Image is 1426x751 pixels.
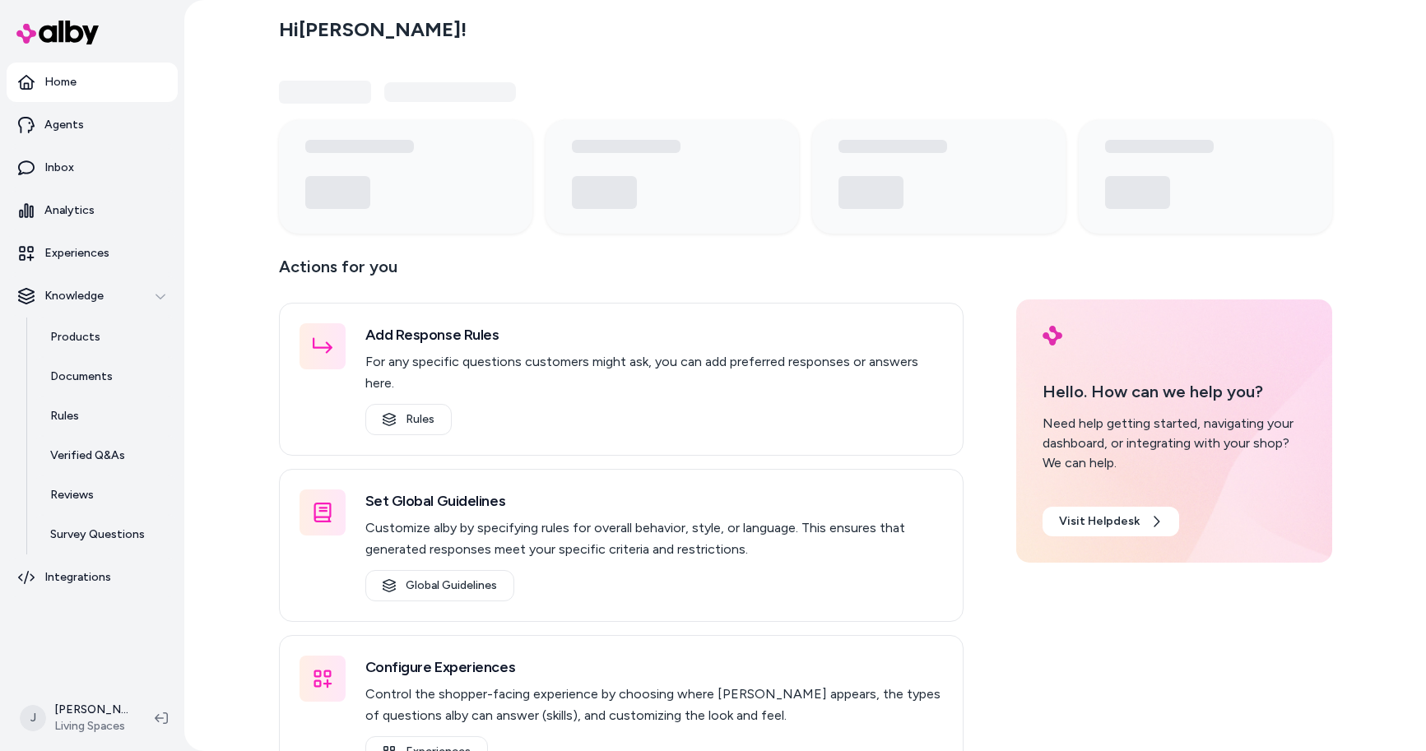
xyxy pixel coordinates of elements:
[365,570,514,601] a: Global Guidelines
[365,517,943,560] p: Customize alby by specifying rules for overall behavior, style, or language. This ensures that ge...
[7,558,178,597] a: Integrations
[365,404,452,435] a: Rules
[44,288,104,304] p: Knowledge
[7,276,178,316] button: Knowledge
[365,656,943,679] h3: Configure Experiences
[34,396,178,436] a: Rules
[1043,414,1306,473] div: Need help getting started, navigating your dashboard, or integrating with your shop? We can help.
[44,202,95,219] p: Analytics
[50,408,79,424] p: Rules
[34,357,178,396] a: Documents
[50,487,94,503] p: Reviews
[7,148,178,188] a: Inbox
[279,17,467,42] h2: Hi [PERSON_NAME] !
[34,318,178,357] a: Products
[44,569,111,586] p: Integrations
[50,526,145,543] p: Survey Questions
[54,718,128,735] span: Living Spaces
[1043,326,1062,345] img: alby Logo
[1043,507,1179,536] a: Visit Helpdesk
[365,489,943,512] h3: Set Global Guidelines
[7,191,178,230] a: Analytics
[54,702,128,718] p: [PERSON_NAME]
[50,447,125,464] p: Verified Q&As
[365,351,943,394] p: For any specific questions customers might ask, you can add preferred responses or answers here.
[50,369,113,385] p: Documents
[44,245,109,262] p: Experiences
[34,436,178,475] a: Verified Q&As
[44,74,77,90] p: Home
[7,105,178,145] a: Agents
[34,515,178,554] a: Survey Questions
[1043,379,1306,404] p: Hello. How can we help you?
[16,21,99,44] img: alby Logo
[44,160,74,176] p: Inbox
[10,692,142,744] button: J[PERSON_NAME]Living Spaces
[365,684,943,726] p: Control the shopper-facing experience by choosing where [PERSON_NAME] appears, the types of quest...
[365,323,943,346] h3: Add Response Rules
[20,705,46,731] span: J
[279,253,964,293] p: Actions for you
[34,475,178,515] a: Reviews
[44,117,84,133] p: Agents
[7,234,178,273] a: Experiences
[7,63,178,102] a: Home
[50,329,100,345] p: Products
